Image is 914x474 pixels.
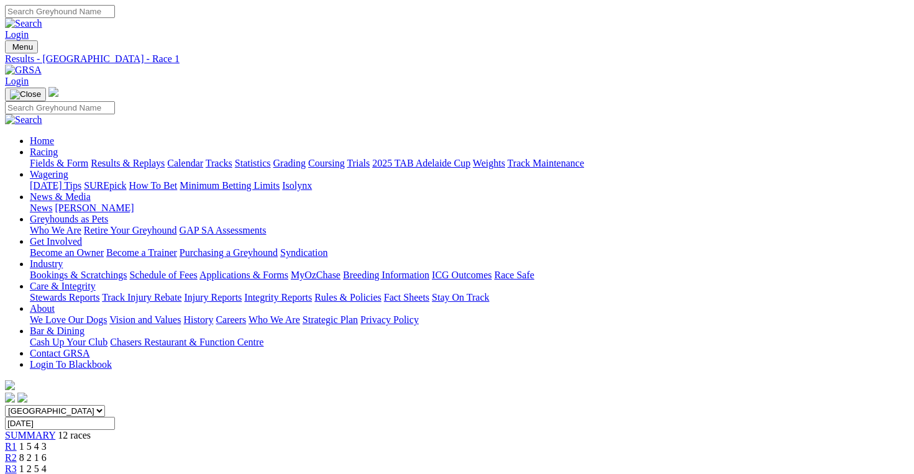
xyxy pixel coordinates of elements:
a: Schedule of Fees [129,270,197,280]
div: Racing [30,158,909,169]
a: Login To Blackbook [30,359,112,370]
input: Search [5,5,115,18]
a: Login [5,29,29,40]
img: logo-grsa-white.png [48,87,58,97]
a: Integrity Reports [244,292,312,303]
a: Isolynx [282,180,312,191]
span: 12 races [58,430,91,440]
div: Bar & Dining [30,337,909,348]
a: Statistics [235,158,271,168]
img: Search [5,114,42,125]
a: Contact GRSA [30,348,89,358]
div: About [30,314,909,326]
a: Stewards Reports [30,292,99,303]
a: 2025 TAB Adelaide Cup [372,158,470,168]
a: Greyhounds as Pets [30,214,108,224]
button: Toggle navigation [5,40,38,53]
a: Syndication [280,247,327,258]
a: Bar & Dining [30,326,85,336]
img: facebook.svg [5,393,15,403]
a: Privacy Policy [360,314,419,325]
img: twitter.svg [17,393,27,403]
a: Become a Trainer [106,247,177,258]
a: R3 [5,463,17,474]
a: Rules & Policies [314,292,382,303]
a: R2 [5,452,17,463]
a: Stay On Track [432,292,489,303]
a: Results & Replays [91,158,165,168]
a: Trials [347,158,370,168]
a: Purchasing a Greyhound [180,247,278,258]
a: Track Maintenance [508,158,584,168]
a: ICG Outcomes [432,270,491,280]
a: Chasers Restaurant & Function Centre [110,337,263,347]
button: Toggle navigation [5,88,46,101]
a: R1 [5,441,17,452]
a: Applications & Forms [199,270,288,280]
a: Home [30,135,54,146]
a: Breeding Information [343,270,429,280]
img: logo-grsa-white.png [5,380,15,390]
a: Retire Your Greyhound [84,225,177,235]
a: Industry [30,258,63,269]
a: Racing [30,147,58,157]
img: GRSA [5,65,42,76]
a: Bookings & Scratchings [30,270,127,280]
div: Industry [30,270,909,281]
a: Coursing [308,158,345,168]
a: About [30,303,55,314]
a: We Love Our Dogs [30,314,107,325]
a: Cash Up Your Club [30,337,107,347]
a: Fields & Form [30,158,88,168]
span: 1 2 5 4 [19,463,47,474]
a: Who We Are [30,225,81,235]
a: GAP SA Assessments [180,225,267,235]
a: Calendar [167,158,203,168]
input: Search [5,101,115,114]
img: Search [5,18,42,29]
a: Care & Integrity [30,281,96,291]
a: Grading [273,158,306,168]
a: Vision and Values [109,314,181,325]
a: How To Bet [129,180,178,191]
a: News & Media [30,191,91,202]
div: Greyhounds as Pets [30,225,909,236]
a: Track Injury Rebate [102,292,181,303]
a: Weights [473,158,505,168]
a: News [30,203,52,213]
div: Care & Integrity [30,292,909,303]
div: News & Media [30,203,909,214]
a: Race Safe [494,270,534,280]
a: Who We Are [249,314,300,325]
a: Become an Owner [30,247,104,258]
span: Menu [12,42,33,52]
a: History [183,314,213,325]
a: Injury Reports [184,292,242,303]
a: Careers [216,314,246,325]
a: Tracks [206,158,232,168]
span: 1 5 4 3 [19,441,47,452]
a: Get Involved [30,236,82,247]
span: 8 2 1 6 [19,452,47,463]
a: SUMMARY [5,430,55,440]
a: MyOzChase [291,270,340,280]
input: Select date [5,417,115,430]
a: Login [5,76,29,86]
a: Fact Sheets [384,292,429,303]
a: Wagering [30,169,68,180]
a: Strategic Plan [303,314,358,325]
a: SUREpick [84,180,126,191]
a: Minimum Betting Limits [180,180,280,191]
a: [DATE] Tips [30,180,81,191]
div: Wagering [30,180,909,191]
a: [PERSON_NAME] [55,203,134,213]
a: Results - [GEOGRAPHIC_DATA] - Race 1 [5,53,909,65]
img: Close [10,89,41,99]
div: Get Involved [30,247,909,258]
